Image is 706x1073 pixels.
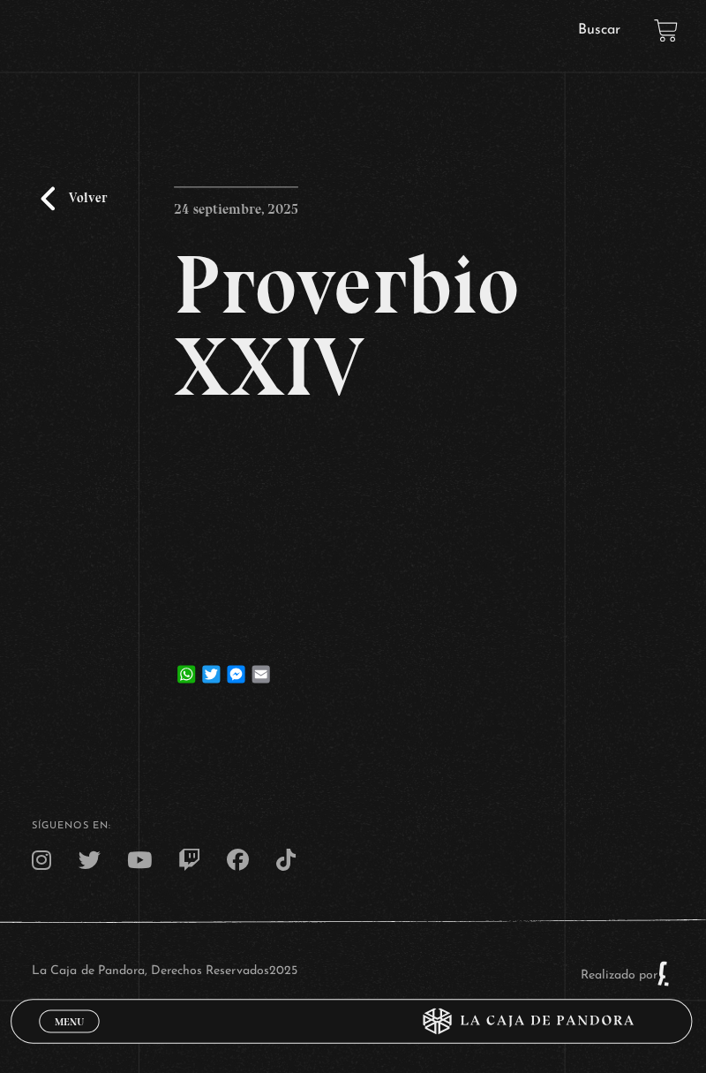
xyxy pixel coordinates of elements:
a: Messenger [226,647,251,683]
a: Email [251,647,275,683]
iframe: Dailymotion video player – Proverbios XXIV Final [176,435,529,634]
a: Twitter [201,647,226,683]
a: View your shopping cart [654,22,678,46]
a: Buscar [578,26,620,41]
a: WhatsApp [176,647,201,683]
a: Volver [44,189,109,213]
span: Menu [58,1014,87,1024]
h2: Proverbio XXIV [176,246,529,409]
p: La Caja de Pandora, Derechos Reservados 2025 [35,958,299,985]
span: Cerrar [52,1028,94,1040]
h4: SÍguenos en: [35,820,671,830]
p: 24 septiembre, 2025 [176,189,300,224]
a: Realizado por [581,967,671,980]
